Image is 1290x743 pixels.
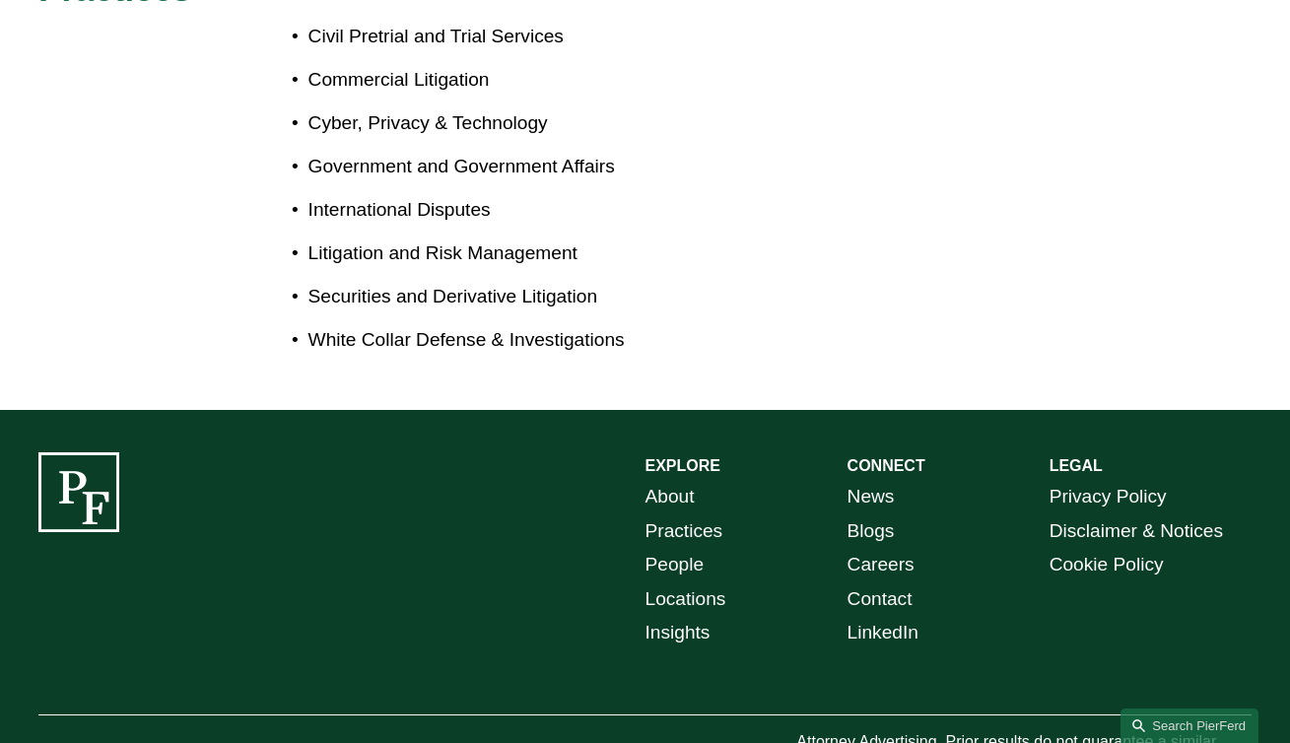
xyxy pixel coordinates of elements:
[1050,514,1223,548] a: Disclaimer & Notices
[308,193,645,227] p: International Disputes
[645,457,720,474] strong: EXPLORE
[308,106,645,140] p: Cyber, Privacy & Technology
[848,582,913,616] a: Contact
[645,548,705,581] a: People
[308,20,645,53] p: Civil Pretrial and Trial Services
[1050,457,1103,474] strong: LEGAL
[1120,709,1258,743] a: Search this site
[645,480,695,513] a: About
[848,514,895,548] a: Blogs
[308,63,645,97] p: Commercial Litigation
[308,280,645,313] p: Securities and Derivative Litigation
[308,323,645,357] p: White Collar Defense & Investigations
[1050,548,1164,581] a: Cookie Policy
[308,236,645,270] p: Litigation and Risk Management
[645,616,711,649] a: Insights
[645,514,723,548] a: Practices
[308,150,645,183] p: Government and Government Affairs
[645,582,726,616] a: Locations
[848,457,925,474] strong: CONNECT
[1050,480,1167,513] a: Privacy Policy
[848,616,918,649] a: LinkedIn
[848,480,895,513] a: News
[848,548,915,581] a: Careers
